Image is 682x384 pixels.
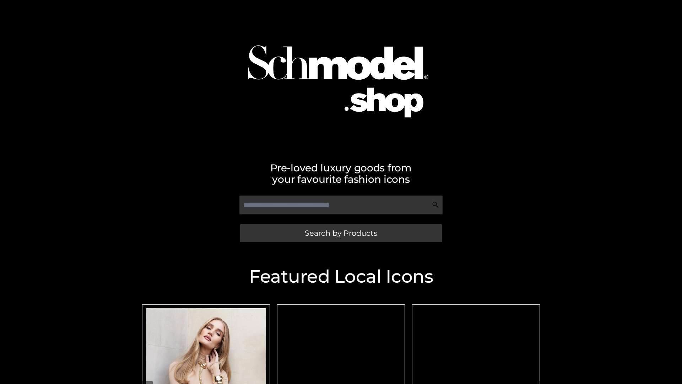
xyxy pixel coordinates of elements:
h2: Featured Local Icons​ [139,268,543,286]
h2: Pre-loved luxury goods from your favourite fashion icons [139,162,543,185]
span: Search by Products [305,229,377,237]
img: Search Icon [432,201,439,208]
a: Search by Products [240,224,442,242]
